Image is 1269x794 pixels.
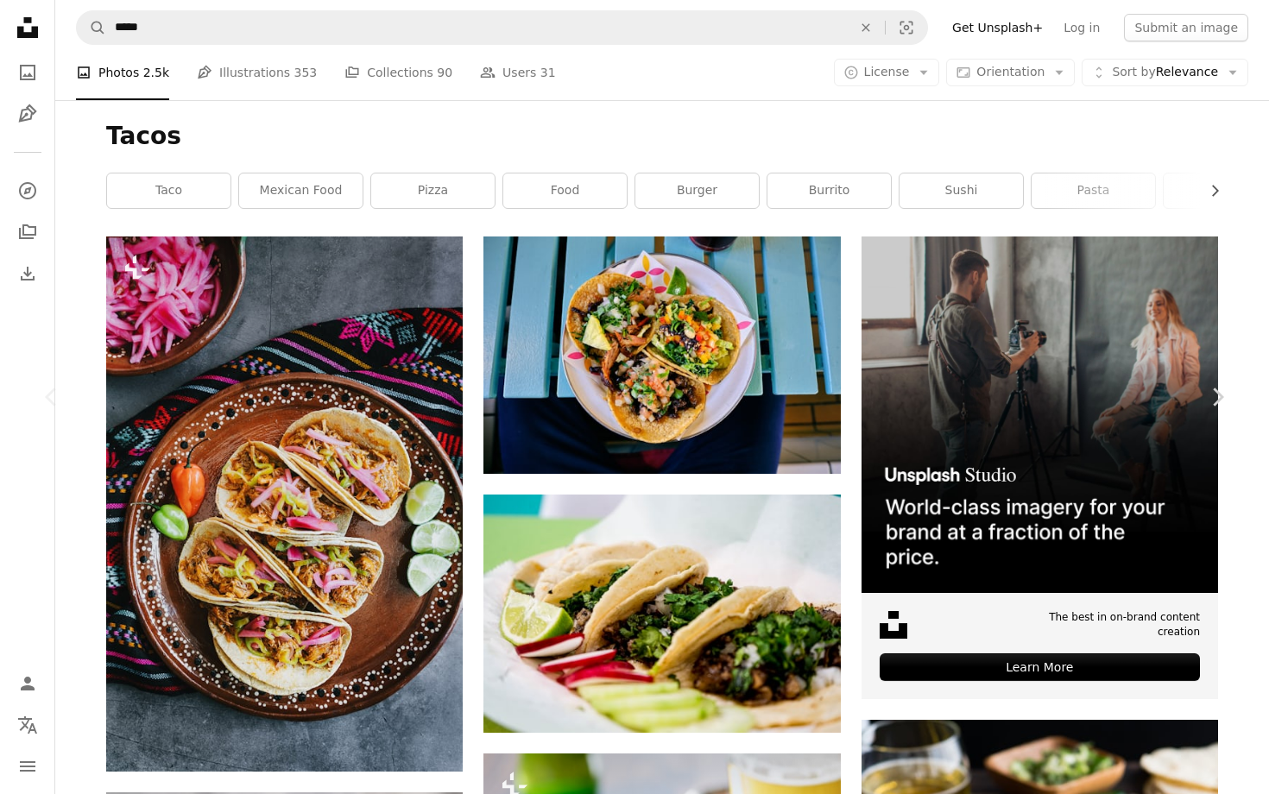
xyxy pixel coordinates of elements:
[1053,14,1110,41] a: Log in
[1165,314,1269,480] a: Next
[437,63,452,82] span: 90
[1124,14,1248,41] button: Submit an image
[344,45,452,100] a: Collections 90
[767,173,891,208] a: burrito
[880,611,907,639] img: file-1631678316303-ed18b8b5cb9cimage
[480,45,556,100] a: Users 31
[847,11,885,44] button: Clear
[483,495,840,732] img: close-up photography of food
[106,236,463,772] img: mexican cochinita pibil tacos with habanero sauce traditional food in Yucatan Mexico
[294,63,318,82] span: 353
[10,666,45,701] a: Log in / Sign up
[862,236,1218,593] img: file-1715651741414-859baba4300dimage
[371,173,495,208] a: pizza
[880,653,1200,681] div: Learn More
[10,55,45,90] a: Photos
[10,749,45,784] button: Menu
[946,59,1075,86] button: Orientation
[635,173,759,208] a: burger
[10,708,45,742] button: Language
[1032,173,1155,208] a: pasta
[107,173,230,208] a: taco
[1112,64,1218,81] span: Relevance
[10,256,45,291] a: Download History
[106,121,1218,152] h1: Tacos
[1004,610,1200,640] span: The best in on-brand content creation
[106,495,463,511] a: mexican cochinita pibil tacos with habanero sauce traditional food in Yucatan Mexico
[483,236,840,474] img: taco pizza
[10,173,45,208] a: Explore
[76,10,928,45] form: Find visuals sitewide
[864,65,910,79] span: License
[503,173,627,208] a: food
[540,63,556,82] span: 31
[1112,65,1155,79] span: Sort by
[862,236,1218,699] a: The best in on-brand content creationLearn More
[483,605,840,621] a: close-up photography of food
[77,11,106,44] button: Search Unsplash
[834,59,940,86] button: License
[1199,173,1218,208] button: scroll list to the right
[1082,59,1248,86] button: Sort byRelevance
[886,11,927,44] button: Visual search
[197,45,317,100] a: Illustrations 353
[239,173,363,208] a: mexican food
[483,347,840,362] a: taco pizza
[976,65,1045,79] span: Orientation
[10,97,45,131] a: Illustrations
[900,173,1023,208] a: sushi
[10,215,45,249] a: Collections
[942,14,1053,41] a: Get Unsplash+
